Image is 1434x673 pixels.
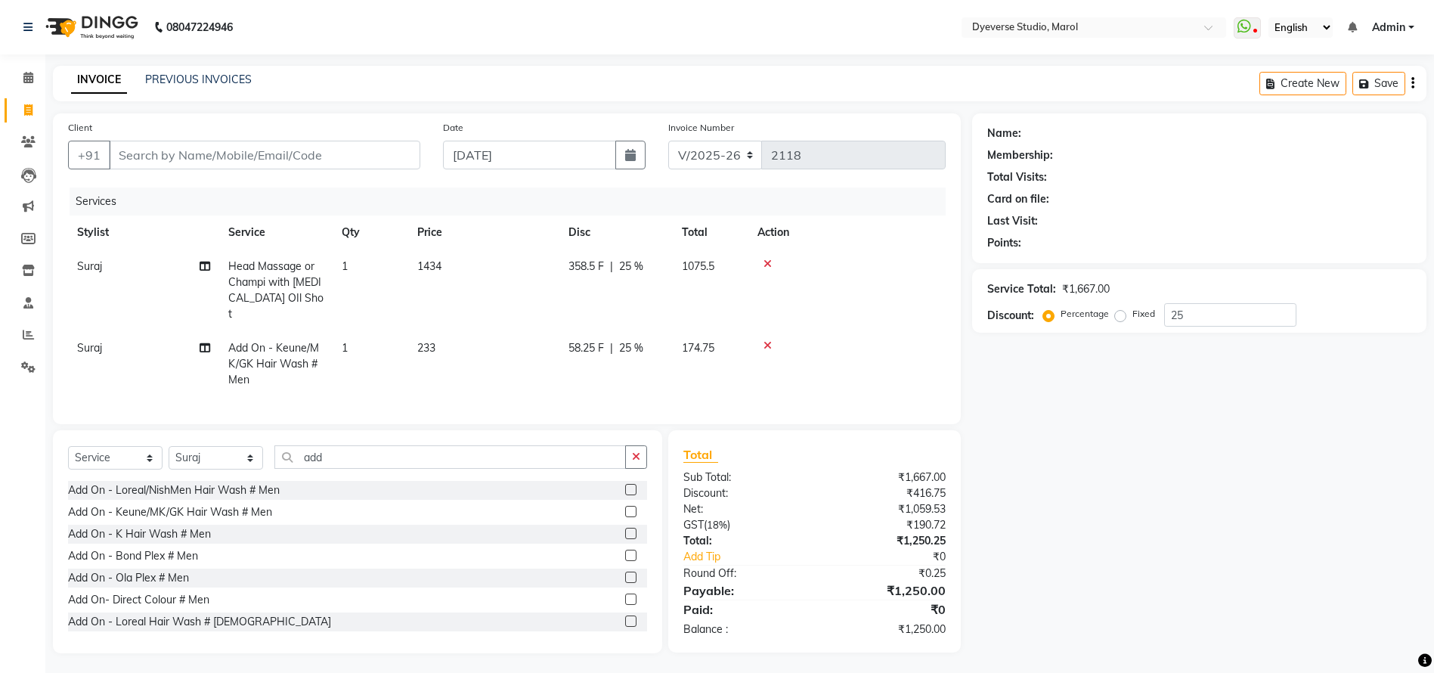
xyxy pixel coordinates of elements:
div: Last Visit: [987,213,1038,229]
th: Total [673,216,748,250]
div: Balance : [672,622,815,637]
span: 1 [342,341,348,355]
div: ( ) [672,517,815,533]
div: Membership: [987,147,1053,163]
div: Add On - Loreal/NishMen Hair Wash # Men [68,482,280,498]
div: Add On - Loreal Hair Wash # [DEMOGRAPHIC_DATA] [68,614,331,630]
div: ₹1,250.00 [815,622,958,637]
div: Total Visits: [987,169,1047,185]
div: Net: [672,501,815,517]
span: Total [683,447,718,463]
a: Add Tip [672,549,838,565]
div: Sub Total: [672,470,815,485]
input: Search by Name/Mobile/Email/Code [109,141,420,169]
span: 18% [707,519,727,531]
div: Card on file: [987,191,1049,207]
a: INVOICE [71,67,127,94]
label: Fixed [1132,307,1155,321]
div: ₹0 [838,549,957,565]
div: Discount: [987,308,1034,324]
div: ₹0.25 [815,566,958,582]
div: Payable: [672,582,815,600]
label: Date [443,121,463,135]
div: ₹1,667.00 [1062,281,1110,297]
button: Create New [1259,72,1346,95]
div: Add On - Bond Plex # Men [68,548,198,564]
label: Client [68,121,92,135]
span: | [610,259,613,274]
span: 174.75 [682,341,714,355]
div: ₹1,059.53 [815,501,958,517]
span: 58.25 F [568,340,604,356]
div: ₹1,250.25 [815,533,958,549]
div: Services [70,188,957,216]
span: 233 [417,341,435,355]
div: Add On - K Hair Wash # Men [68,526,211,542]
div: ₹1,667.00 [815,470,958,485]
b: 08047224946 [166,6,233,48]
th: Price [408,216,559,250]
span: Admin [1372,20,1405,36]
div: Round Off: [672,566,815,582]
span: 1434 [417,259,441,273]
th: Action [748,216,946,250]
th: Disc [559,216,673,250]
div: Add On - Ola Plex # Men [68,570,189,586]
span: 25 % [619,340,643,356]
span: 1075.5 [682,259,714,273]
input: Search or Scan [274,445,626,469]
span: 1 [342,259,348,273]
span: 25 % [619,259,643,274]
span: Suraj [77,259,102,273]
th: Qty [333,216,408,250]
span: GST [683,518,704,532]
div: Add On - Keune/MK/GK Hair Wash # Men [68,504,272,520]
th: Stylist [68,216,219,250]
span: Add On - Keune/MK/GK Hair Wash # Men [228,341,319,386]
button: +91 [68,141,110,169]
div: Points: [987,235,1021,251]
span: Suraj [77,341,102,355]
th: Service [219,216,333,250]
button: Save [1352,72,1405,95]
span: Head Massage or Champi with [MEDICAL_DATA] OIl Shot [228,259,324,321]
div: ₹1,250.00 [815,582,958,600]
label: Percentage [1061,307,1109,321]
div: Discount: [672,485,815,501]
div: Add On- Direct Colour # Men [68,592,209,608]
span: | [610,340,613,356]
img: logo [39,6,142,48]
div: ₹416.75 [815,485,958,501]
div: ₹190.72 [815,517,958,533]
div: Service Total: [987,281,1056,297]
div: Paid: [672,600,815,619]
label: Invoice Number [668,121,734,135]
div: ₹0 [815,600,958,619]
div: Total: [672,533,815,549]
span: 358.5 F [568,259,604,274]
a: PREVIOUS INVOICES [145,73,252,86]
div: Name: [987,126,1021,141]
